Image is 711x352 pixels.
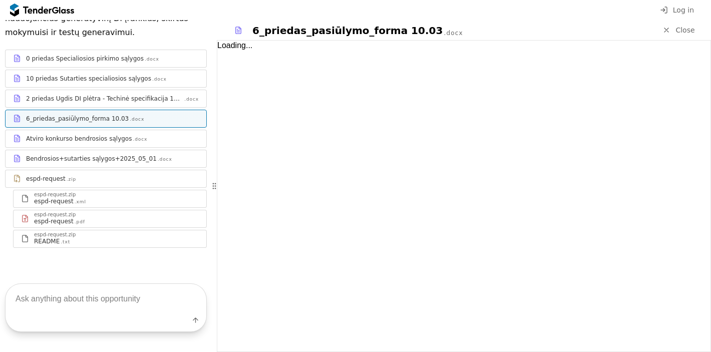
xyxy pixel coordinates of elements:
[444,29,463,38] div: .docx
[217,41,710,351] div: Loading...
[252,24,443,38] div: 6_priedas_pasiūlymo_forma 10.03
[145,56,159,63] div: .docx
[5,70,207,88] a: 10 priedas Sutarties specialiosios sąlygos.docx
[75,219,85,225] div: .pdf
[34,232,76,237] div: espd-request.zip
[26,55,144,63] div: 0 priedas Specialiosios pirkimo sąlygos
[13,230,207,248] a: espd-request.zipREADME.txt
[67,176,76,183] div: .zip
[13,210,207,228] a: espd-request.zipespd-request.pdf
[26,95,183,103] div: 2 priedas Ugdis DI plėtra - Techinė specifikacija 10.03
[34,192,76,197] div: espd-request.zip
[5,90,207,108] a: 2 priedas Ugdis DI plėtra - Techinė specifikacija 10.03.docx
[34,212,76,217] div: espd-request.zip
[5,110,207,128] a: 6_priedas_pasiūlymo_forma 10.03.docx
[673,6,694,14] span: Log in
[184,96,199,103] div: .docx
[61,239,70,245] div: .txt
[34,197,74,205] div: espd-request
[133,136,147,143] div: .docx
[34,237,60,245] div: README
[158,156,172,163] div: .docx
[5,150,207,168] a: Bendrosios+sutarties sąlygos+2025_05_01.docx
[5,170,207,188] a: espd-request.zip
[75,199,86,205] div: .xml
[5,50,207,68] a: 0 priedas Specialiosios pirkimo sąlygos.docx
[26,75,151,83] div: 10 priedas Sutarties specialiosios sąlygos
[26,115,129,123] div: 6_priedas_pasiūlymo_forma 10.03
[656,24,701,37] a: Close
[26,175,66,183] div: espd-request
[675,26,694,34] span: Close
[26,155,157,163] div: Bendrosios+sutarties sąlygos+2025_05_01
[130,116,144,123] div: .docx
[152,76,167,83] div: .docx
[5,130,207,148] a: Atviro konkurso bendrosios sąlygos.docx
[34,217,74,225] div: espd-request
[26,135,132,143] div: Atviro konkurso bendrosios sąlygos
[657,4,697,17] button: Log in
[13,190,207,208] a: espd-request.zipespd-request.xml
